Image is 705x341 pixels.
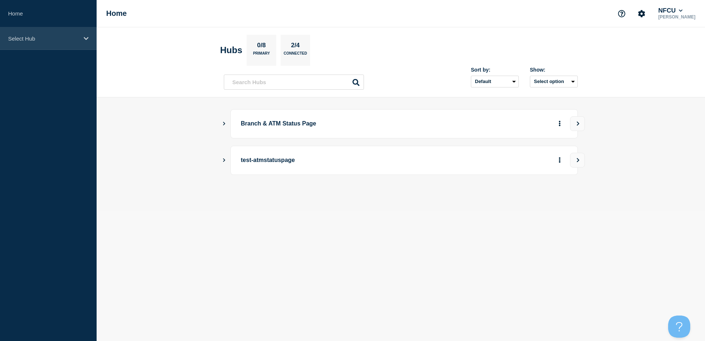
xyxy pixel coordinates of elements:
[634,6,649,21] button: Account settings
[254,42,269,51] p: 0/8
[570,116,585,131] button: View
[471,76,519,87] select: Sort by
[657,14,697,20] p: [PERSON_NAME]
[555,117,565,131] button: More actions
[657,7,684,14] button: NFCU
[241,117,445,131] p: Branch & ATM Status Page
[8,35,79,42] p: Select Hub
[288,42,303,51] p: 2/4
[614,6,629,21] button: Support
[106,9,127,18] h1: Home
[570,153,585,168] button: View
[555,154,565,167] button: More actions
[530,67,578,73] div: Show:
[284,51,307,59] p: Connected
[220,45,242,55] h2: Hubs
[222,121,226,127] button: Show Connected Hubs
[224,75,364,90] input: Search Hubs
[253,51,270,59] p: Primary
[222,158,226,163] button: Show Connected Hubs
[471,67,519,73] div: Sort by:
[241,154,445,167] p: test-atmstatuspage
[668,316,690,338] iframe: Help Scout Beacon - Open
[530,76,578,87] button: Select option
